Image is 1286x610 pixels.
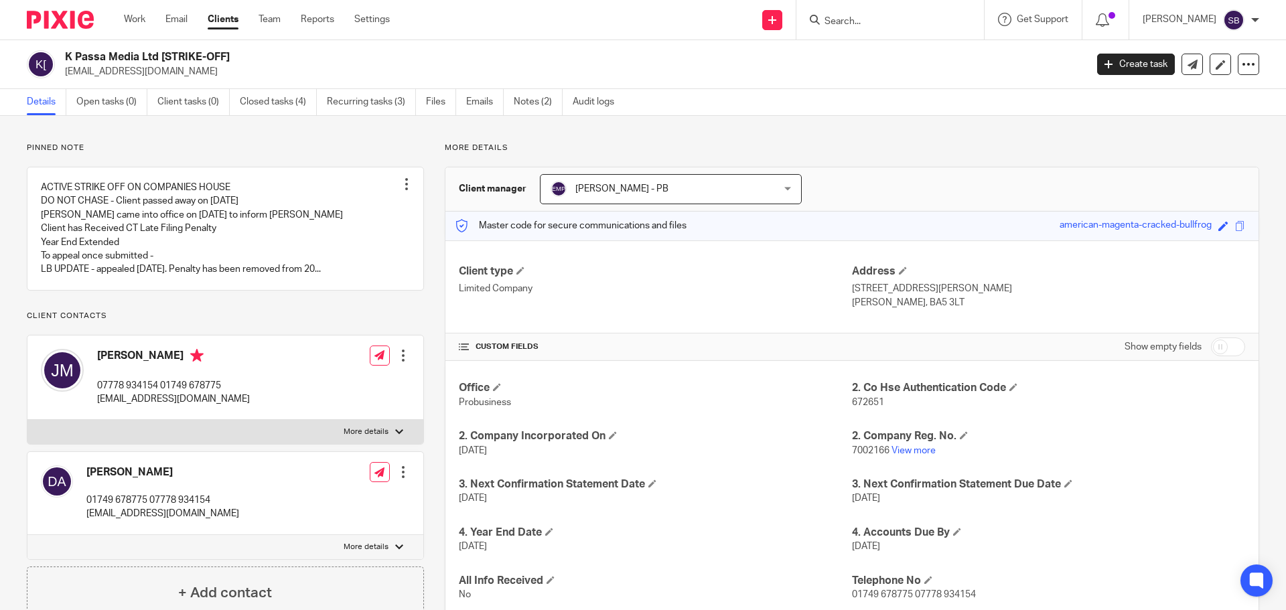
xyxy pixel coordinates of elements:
p: 01749 678775 07778 934154 [86,493,239,507]
p: More details [344,542,388,552]
a: Email [165,13,188,26]
label: Show empty fields [1125,340,1202,354]
h4: 2. Company Incorporated On [459,429,852,443]
span: [DATE] [459,542,487,551]
h4: CUSTOM FIELDS [459,341,852,352]
span: 7002166 [852,446,889,455]
a: Files [426,89,456,115]
span: No [459,590,471,599]
a: Reports [301,13,334,26]
img: svg%3E [1223,9,1244,31]
p: 07778 934154 01749 678775 [97,379,250,392]
h4: All Info Received [459,574,852,588]
h4: 2. Company Reg. No. [852,429,1245,443]
span: 01749 678775 07778 934154 [852,590,976,599]
p: [STREET_ADDRESS][PERSON_NAME] [852,282,1245,295]
p: [EMAIL_ADDRESS][DOMAIN_NAME] [97,392,250,406]
h4: Telephone No [852,574,1245,588]
a: Create task [1097,54,1175,75]
img: svg%3E [27,50,55,78]
img: Pixie [27,11,94,29]
h4: 3. Next Confirmation Statement Due Date [852,477,1245,491]
h4: 4. Year End Date [459,526,852,540]
a: Work [124,13,145,26]
a: Details [27,89,66,115]
a: Settings [354,13,390,26]
p: [EMAIL_ADDRESS][DOMAIN_NAME] [86,507,239,520]
p: More details [445,143,1259,153]
a: Emails [466,89,504,115]
a: Closed tasks (4) [240,89,317,115]
p: Client contacts [27,311,424,321]
span: Probusiness [459,398,511,407]
span: [DATE] [459,446,487,455]
a: Team [259,13,281,26]
h4: 4. Accounts Due By [852,526,1245,540]
a: View more [891,446,936,455]
a: Client tasks (0) [157,89,230,115]
p: [EMAIL_ADDRESS][DOMAIN_NAME] [65,65,1077,78]
p: Limited Company [459,282,852,295]
i: Primary [190,349,204,362]
p: Pinned note [27,143,424,153]
a: Notes (2) [514,89,563,115]
h2: K Passa Media Ltd [STRIKE-OFF] [65,50,875,64]
h3: Client manager [459,182,526,196]
p: Master code for secure communications and files [455,219,687,232]
p: More details [344,427,388,437]
h4: [PERSON_NAME] [97,349,250,366]
img: svg%3E [551,181,567,197]
p: [PERSON_NAME], BA5 3LT [852,296,1245,309]
a: Recurring tasks (3) [327,89,416,115]
h4: Client type [459,264,852,279]
h4: 2. Co Hse Authentication Code [852,381,1245,395]
p: [PERSON_NAME] [1143,13,1216,26]
a: Clients [208,13,238,26]
h4: [PERSON_NAME] [86,465,239,479]
span: [DATE] [459,493,487,503]
img: svg%3E [41,465,73,498]
h4: + Add contact [178,583,272,603]
img: svg%3E [41,349,84,392]
a: Open tasks (0) [76,89,147,115]
h4: 3. Next Confirmation Statement Date [459,477,852,491]
a: Audit logs [573,89,624,115]
h4: Address [852,264,1245,279]
span: 672651 [852,398,884,407]
div: american-magenta-cracked-bullfrog [1060,218,1212,234]
input: Search [823,16,944,28]
span: [DATE] [852,542,880,551]
span: Get Support [1017,15,1068,24]
span: [PERSON_NAME] - PB [575,184,668,194]
span: [DATE] [852,493,880,503]
h4: Office [459,381,852,395]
